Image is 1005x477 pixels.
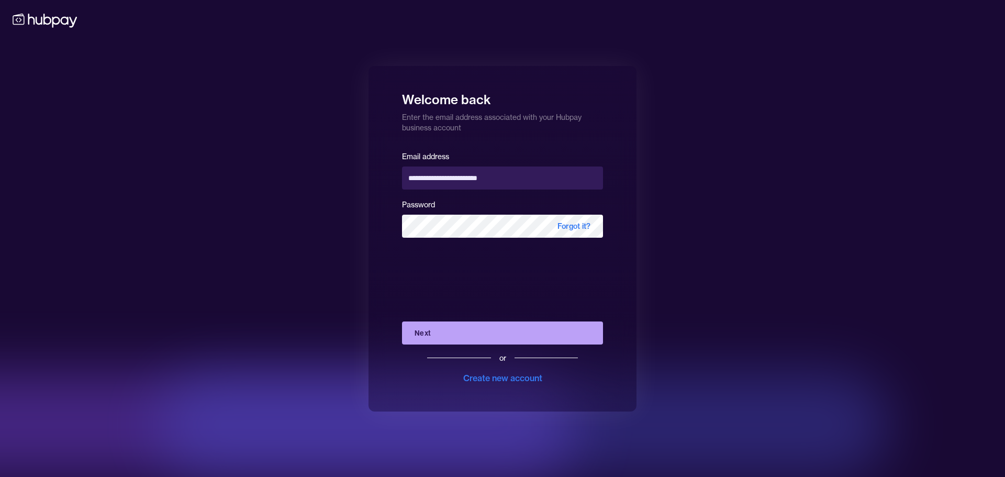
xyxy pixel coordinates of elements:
div: Create new account [463,372,542,384]
h1: Welcome back [402,85,603,108]
div: or [499,353,506,363]
p: Enter the email address associated with your Hubpay business account [402,108,603,133]
label: Email address [402,152,449,161]
span: Forgot it? [545,215,603,238]
label: Password [402,200,435,209]
button: Next [402,321,603,345]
